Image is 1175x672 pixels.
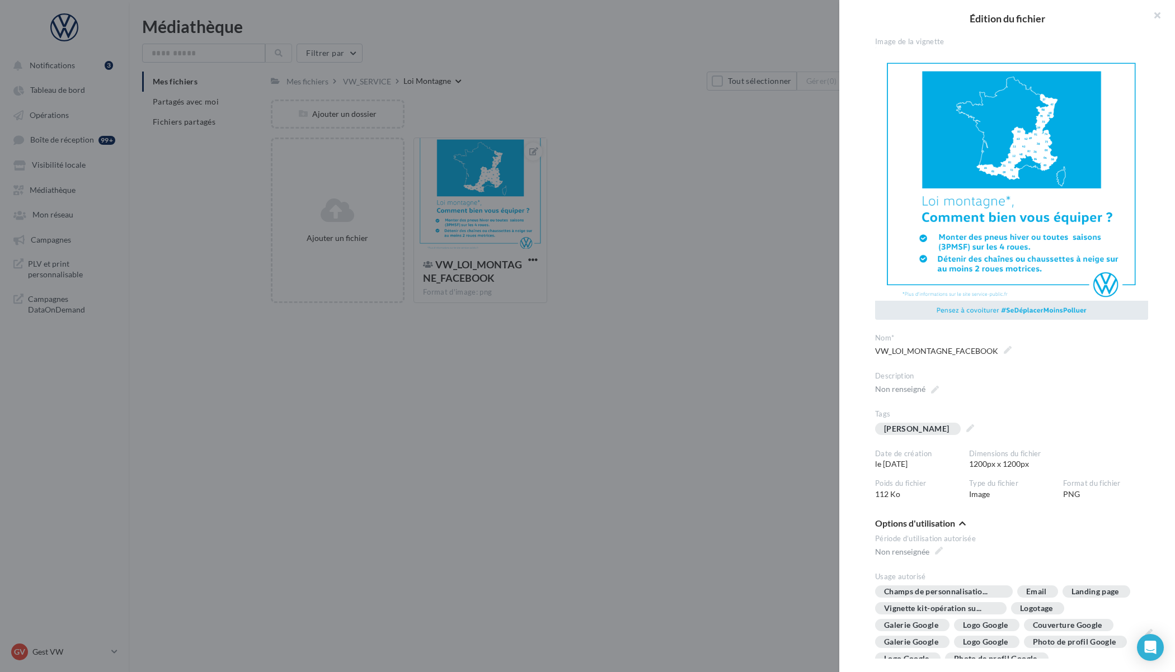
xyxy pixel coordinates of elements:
div: 1200px x 1200px [969,449,1157,470]
div: Logo Google [884,655,929,663]
div: Image [969,479,1063,500]
div: Photo de profil Google [954,655,1037,663]
div: Logo Google [963,638,1008,646]
span: Champs de personnalisatio... [884,588,1002,595]
div: Dimensions du fichier [969,449,1148,459]
span: Vignette kit-opération su... [884,604,995,612]
div: Type du fichier [969,479,1054,489]
div: Couverture Google [1033,621,1102,630]
div: Email [1026,588,1047,596]
div: Logo Google [963,621,1008,630]
div: Format du fichier [1063,479,1148,489]
div: le [DATE] [875,449,969,470]
div: Description [875,371,1148,381]
div: 112 Ko [875,479,969,500]
div: Landing page [1071,588,1119,596]
div: Logotage [1020,604,1053,613]
div: Période d’utilisation autorisée [875,534,1148,544]
div: Galerie Google [884,621,938,630]
img: VW_LOI_MONTAGNE_FACEBOOK [875,47,1148,320]
div: Galerie Google [884,638,938,646]
div: [PERSON_NAME] [884,425,950,433]
div: Photo de profil Google [1033,638,1116,646]
div: Image de la vignette [875,37,1148,47]
span: Non renseignée [875,544,943,560]
span: Non renseigné [875,381,939,397]
button: Options d'utilisation [875,518,966,531]
h2: Édition du fichier [857,13,1157,23]
div: Tags [875,409,1148,419]
div: PNG [1063,479,1157,500]
span: VW_LOI_MONTAGNE_FACEBOOK [875,343,1012,359]
div: Date de création [875,449,960,459]
div: Usage autorisé [875,572,1148,582]
div: Open Intercom Messenger [1137,634,1164,661]
div: Poids du fichier [875,479,960,489]
span: Options d'utilisation [875,519,955,528]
